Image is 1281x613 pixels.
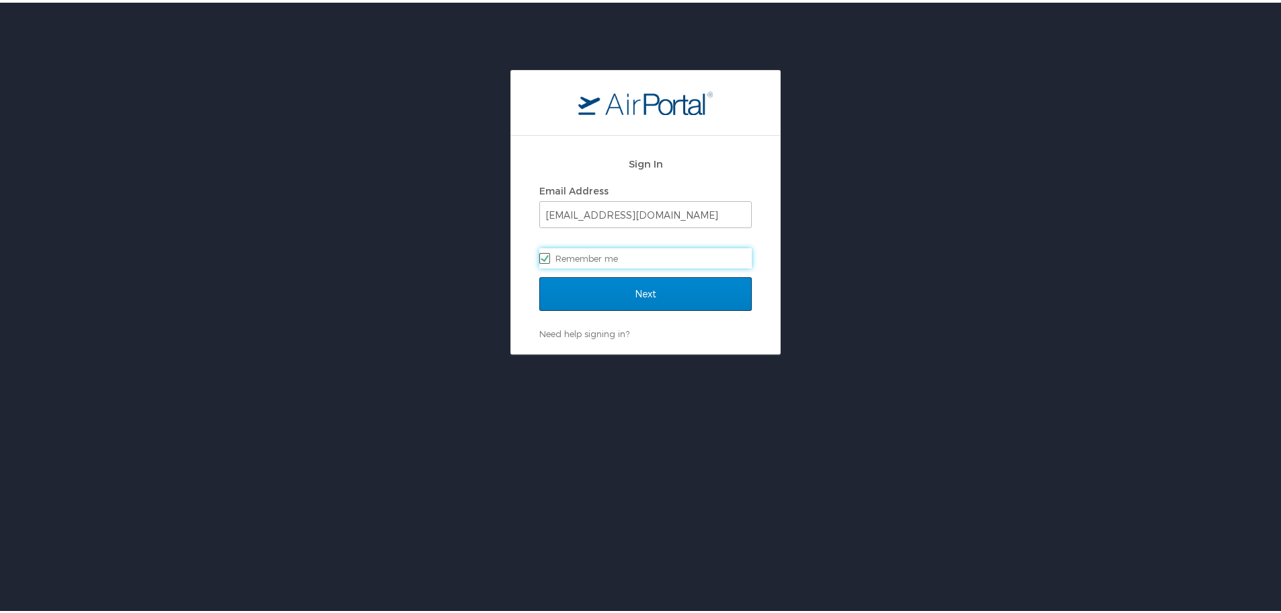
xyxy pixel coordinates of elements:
input: Next [539,275,752,308]
a: Need help signing in? [539,326,629,336]
img: logo [578,88,713,112]
label: Email Address [539,182,609,194]
label: Remember me [539,246,752,266]
h2: Sign In [539,153,752,169]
